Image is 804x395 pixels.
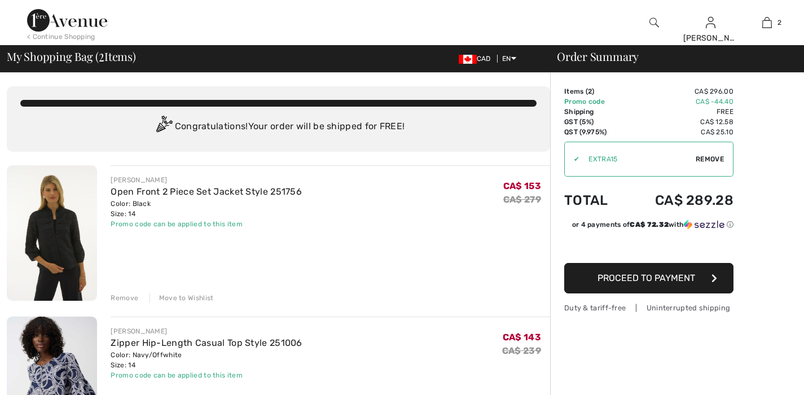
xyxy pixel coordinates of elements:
a: Sign In [706,17,715,28]
td: Promo code [564,96,625,107]
td: CA$ 25.10 [625,127,733,137]
td: CA$ 289.28 [625,181,733,220]
td: Shipping [564,107,625,117]
span: 2 [99,48,104,63]
td: Items ( ) [564,86,625,96]
span: CA$ 72.32 [630,221,669,229]
div: ✔ [565,154,579,164]
a: 2 [739,16,794,29]
td: CA$ 296.00 [625,86,733,96]
div: < Continue Shopping [27,32,95,42]
img: Canadian Dollar [459,55,477,64]
div: [PERSON_NAME] [111,175,302,185]
span: EN [502,55,516,63]
div: Order Summary [543,51,797,62]
img: My Bag [762,16,772,29]
span: CA$ 143 [503,332,541,343]
img: Sezzle [684,220,724,230]
img: Open Front 2 Piece Set Jacket Style 251756 [7,165,97,301]
div: Congratulations! Your order will be shipped for FREE! [20,116,537,138]
span: 2 [588,87,592,95]
span: Proceed to Payment [597,273,695,283]
s: CA$ 239 [502,345,541,356]
td: GST (5%) [564,117,625,127]
div: Duty & tariff-free | Uninterrupted shipping [564,302,733,313]
div: Move to Wishlist [150,293,214,303]
button: Proceed to Payment [564,263,733,293]
div: Promo code can be applied to this item [111,219,302,229]
img: 1ère Avenue [27,9,107,32]
td: Total [564,181,625,220]
span: CA$ 153 [503,181,541,191]
div: [PERSON_NAME] [111,326,302,336]
input: Promo code [579,142,696,176]
a: Zipper Hip-Length Casual Top Style 251006 [111,337,302,348]
div: [PERSON_NAME] [683,32,739,44]
div: Color: Black Size: 14 [111,199,302,219]
td: CA$ 12.58 [625,117,733,127]
a: Open Front 2 Piece Set Jacket Style 251756 [111,186,302,197]
span: Remove [696,154,724,164]
span: 2 [777,17,781,28]
div: Promo code can be applied to this item [111,370,302,380]
div: Remove [111,293,138,303]
div: or 4 payments of with [572,220,733,230]
img: Congratulation2.svg [152,116,175,138]
img: My Info [706,16,715,29]
div: Color: Navy/Offwhite Size: 14 [111,350,302,370]
td: CA$ -44.40 [625,96,733,107]
td: QST (9.975%) [564,127,625,137]
span: My Shopping Bag ( Items) [7,51,136,62]
iframe: Opens a widget where you can chat to one of our agents [731,361,793,389]
img: search the website [649,16,659,29]
s: CA$ 279 [503,194,541,205]
div: or 4 payments ofCA$ 72.32withSezzle Click to learn more about Sezzle [564,220,733,234]
iframe: PayPal-paypal [564,234,733,259]
span: CAD [459,55,495,63]
td: Free [625,107,733,117]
